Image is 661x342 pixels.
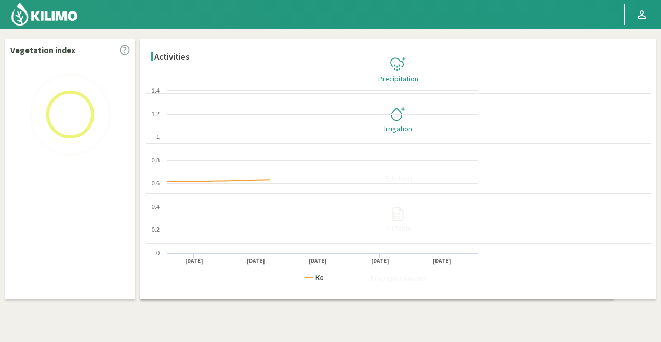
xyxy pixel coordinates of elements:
text: [DATE] [185,257,203,265]
text: [DATE] [371,257,389,265]
text: 0.8 [152,157,160,163]
text: Kc [315,274,324,282]
text: 1.2 [152,111,160,117]
div: Precipitation [149,75,647,82]
text: 0.6 [152,180,160,186]
h4: Activities [154,52,190,62]
img: Kilimo [10,2,78,27]
text: [DATE] [433,257,452,265]
p: Vegetation index [10,44,75,56]
text: 0 [156,250,160,256]
text: 1 [156,134,160,140]
text: 0.4 [152,204,160,210]
text: [DATE] [247,257,265,265]
text: 1.4 [152,87,160,94]
text: 0.2 [152,226,160,233]
img: Loading... [18,62,122,167]
text: [DATE] [309,257,327,265]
